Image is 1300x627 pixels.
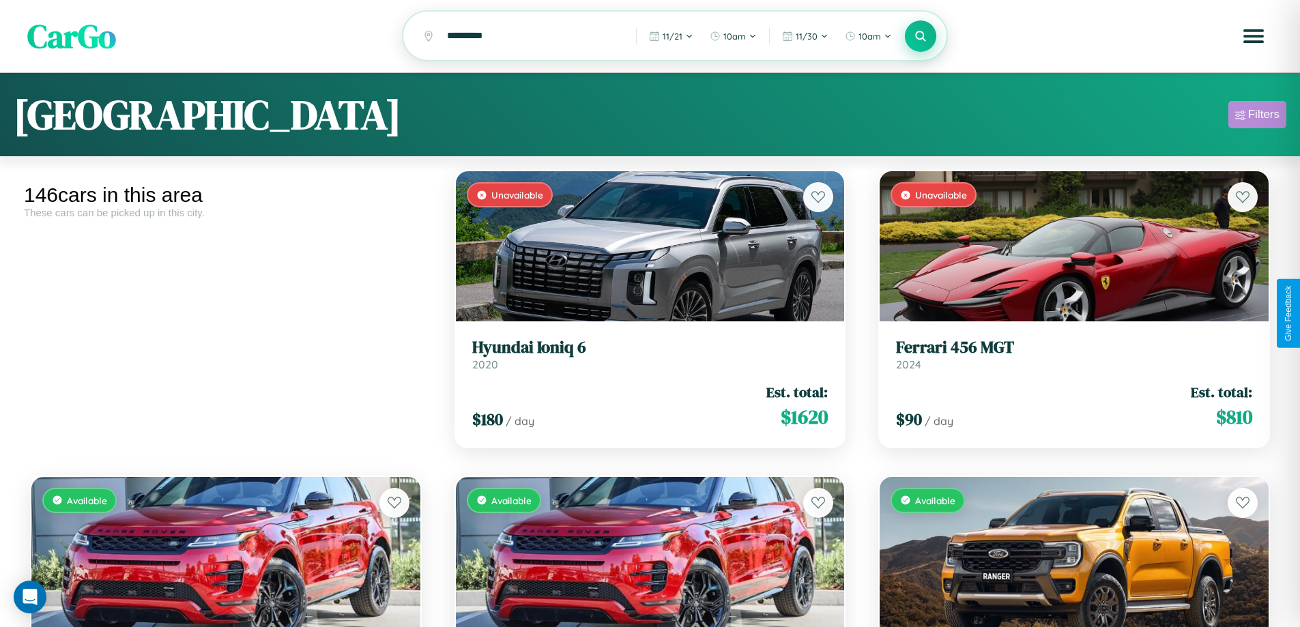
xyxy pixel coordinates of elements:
h3: Hyundai Ioniq 6 [472,338,828,358]
span: 10am [858,31,881,42]
button: 10am [838,25,899,47]
button: 11/21 [642,25,700,47]
button: Filters [1228,101,1286,128]
span: Available [915,495,955,506]
a: Ferrari 456 MGT2024 [896,338,1252,371]
div: These cars can be picked up in this city. [24,207,428,218]
button: Open menu [1234,17,1273,55]
button: 10am [703,25,764,47]
span: / day [506,414,534,428]
span: $ 180 [472,408,503,431]
span: $ 90 [896,408,922,431]
span: Available [67,495,107,506]
span: $ 810 [1216,403,1252,431]
div: 146 cars in this area [24,184,428,207]
span: 2024 [896,358,921,371]
span: 10am [723,31,746,42]
span: $ 1620 [781,403,828,431]
div: Give Feedback [1284,286,1293,341]
span: Available [491,495,532,506]
span: CarGo [27,14,116,59]
span: 11 / 30 [796,31,818,42]
span: 11 / 21 [663,31,682,42]
span: Est. total: [1191,382,1252,402]
a: Hyundai Ioniq 62020 [472,338,828,371]
span: / day [925,414,953,428]
span: Est. total: [766,382,828,402]
button: 11/30 [775,25,835,47]
h1: [GEOGRAPHIC_DATA] [14,87,401,143]
div: Open Intercom Messenger [14,581,46,613]
span: Unavailable [915,189,967,201]
span: 2020 [472,358,498,371]
div: Filters [1248,108,1280,121]
span: Unavailable [491,189,543,201]
h3: Ferrari 456 MGT [896,338,1252,358]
